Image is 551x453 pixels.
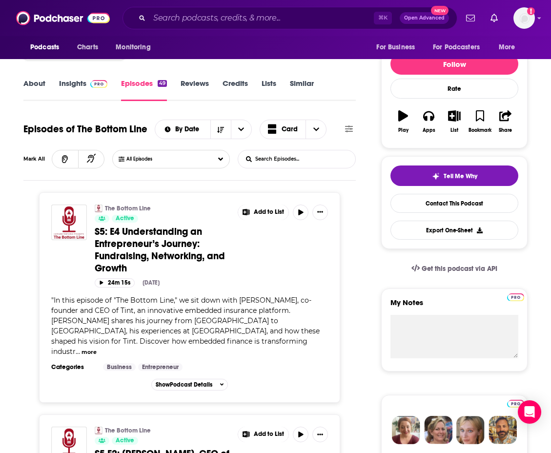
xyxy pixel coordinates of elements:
[254,431,284,438] span: Add to List
[95,226,225,274] span: S5: E4 Understanding an Entrepreneur’s Journey: Fundraising, Networking, and Growth
[374,12,392,24] span: ⌘ K
[424,416,452,444] img: Barbara Profile
[116,436,134,446] span: Active
[112,437,138,445] a: Active
[23,157,52,162] div: Mark All
[105,427,151,434] a: The Bottom Line
[155,120,252,139] h2: Choose List sort
[95,278,135,288] button: 24m 15s
[493,104,518,139] button: Share
[109,38,163,57] button: open menu
[254,208,284,216] span: Add to List
[181,79,209,101] a: Reviews
[23,38,72,57] button: open menu
[223,79,248,101] a: Credits
[392,416,420,444] img: Sydney Profile
[467,104,492,139] button: Bookmark
[116,214,134,224] span: Active
[487,10,502,26] a: Show notifications dropdown
[390,165,518,186] button: tell me why sparkleTell Me Why
[444,172,477,180] span: Tell Me Why
[513,7,535,29] span: Logged in as Isabellaoidem
[527,7,535,15] svg: Add a profile image
[423,127,435,133] div: Apps
[390,298,518,315] label: My Notes
[462,10,479,26] a: Show notifications dropdown
[121,79,167,101] a: Episodes49
[433,41,480,54] span: For Podcasters
[507,400,524,408] img: Podchaser Pro
[390,194,518,213] a: Contact This Podcast
[210,120,231,139] button: Sort Direction
[282,126,298,133] span: Card
[143,279,160,286] div: [DATE]
[369,38,427,57] button: open menu
[112,215,138,223] a: Active
[156,381,212,388] span: Show Podcast Details
[507,293,524,301] img: Podchaser Pro
[513,7,535,29] img: User Profile
[103,363,136,371] a: Business
[432,172,440,180] img: tell me why sparkle
[95,427,102,434] img: The Bottom Line
[112,150,230,168] button: Choose List Listened
[456,416,485,444] img: Jules Profile
[400,12,449,24] button: Open AdvancedNew
[175,126,203,133] span: By Date
[290,79,314,101] a: Similar
[390,53,518,75] button: Follow
[23,123,147,135] h1: Episodes of The Bottom Line
[489,416,517,444] img: Jon Profile
[513,7,535,29] button: Show profile menu
[376,41,415,54] span: For Business
[260,120,327,139] button: Choose View
[499,41,515,54] span: More
[126,156,172,162] span: All Episodes
[390,79,518,99] div: Rate
[262,79,276,101] a: Lists
[312,427,328,442] button: Show More Button
[51,205,87,240] img: S5: E4 Understanding an Entrepreneur’s Journey: Fundraising, Networking, and Growth
[518,400,541,424] div: Open Intercom Messenger
[442,104,467,139] button: List
[16,9,110,27] img: Podchaser - Follow, Share and Rate Podcasts
[238,427,289,442] button: Show More Button
[23,79,45,101] a: About
[416,104,441,139] button: Apps
[450,127,458,133] div: List
[59,79,107,101] a: InsightsPodchaser Pro
[431,6,449,15] span: New
[404,16,445,21] span: Open Advanced
[507,292,524,301] a: Pro website
[390,221,518,240] button: Export One-Sheet
[507,398,524,408] a: Pro website
[390,104,416,139] button: Play
[231,120,251,139] button: open menu
[51,363,95,371] h3: Categories
[76,347,80,356] span: ...
[51,296,320,356] span: In this episode of "The Bottom Line," we sit down with [PERSON_NAME], co-founder and CEO of Tint,...
[90,80,107,88] img: Podchaser Pro
[404,257,505,281] a: Get this podcast via API
[116,41,150,54] span: Monitoring
[158,80,167,87] div: 49
[151,379,228,391] button: ShowPodcast Details
[30,41,59,54] span: Podcasts
[95,205,102,212] img: The Bottom Line
[398,127,408,133] div: Play
[122,7,457,29] div: Search podcasts, credits, & more...
[469,127,491,133] div: Bookmark
[422,265,497,273] span: Get this podcast via API
[95,226,230,274] a: S5: E4 Understanding an Entrepreneur’s Journey: Fundraising, Networking, and Growth
[71,38,104,57] a: Charts
[492,38,528,57] button: open menu
[105,205,151,212] a: The Bottom Line
[499,127,512,133] div: Share
[238,205,289,220] button: Show More Button
[155,126,210,133] button: open menu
